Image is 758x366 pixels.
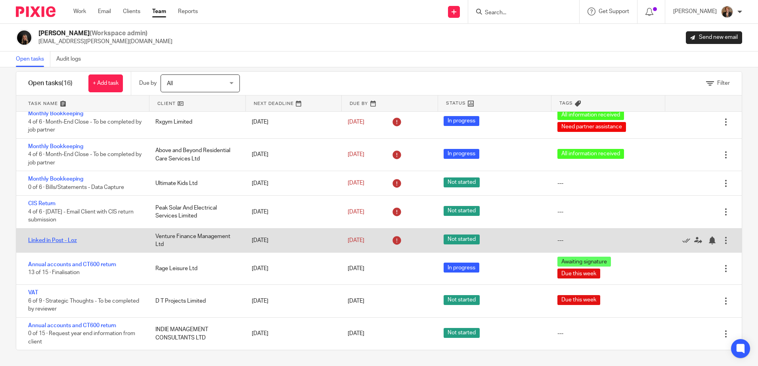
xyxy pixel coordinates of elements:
h1: Open tasks [28,79,73,88]
span: Not started [444,328,480,338]
a: Annual accounts and CT600 return [28,323,116,328]
a: Reports [178,8,198,15]
span: [DATE] [348,266,364,271]
div: Ultimate Kids Ltd [147,175,243,191]
div: [DATE] [244,147,340,162]
a: Audit logs [56,51,87,67]
span: In progress [444,149,479,159]
div: Venture Finance Management Ltd [147,229,243,253]
a: Linked in Post - Loz [28,238,77,243]
p: [PERSON_NAME] [673,8,717,15]
span: All information received [557,149,624,159]
div: Rxgym Limited [147,114,243,130]
div: --- [557,330,563,337]
a: Work [73,8,86,15]
a: Mark as done [682,236,694,244]
span: 0 of 15 · Request year end information from client [28,331,135,345]
a: Clients [123,8,140,15]
span: 4 of 6 · [DATE] - Email Client with CIS return submission [28,209,134,223]
a: + Add task [88,74,123,92]
div: [DATE] [244,233,340,248]
span: Not started [444,295,480,305]
img: WhatsApp%20Image%202025-04-23%20at%2010.20.30_16e186ec.jpg [721,6,733,18]
p: Due by [139,79,157,87]
a: Open tasks [16,51,50,67]
span: Get Support [599,9,629,14]
span: All [167,81,173,86]
a: Monthly Bookkeeping [28,111,83,116]
p: [EMAIL_ADDRESS][PERSON_NAME][DOMAIN_NAME] [38,38,172,46]
div: [DATE] [244,175,340,191]
span: In progress [444,263,479,273]
img: 455A9867.jpg [16,29,33,46]
div: Above and Beyond Residential Care Services Ltd [147,143,243,167]
span: 4 of 6 · Month-End Close - To be completed by job partner [28,119,142,133]
span: 6 of 9 · Strategic Thoughts - To be completed by reviewer [28,298,139,312]
div: [DATE] [244,293,340,309]
div: [DATE] [244,261,340,276]
a: Team [152,8,166,15]
div: Rage Leisure Ltd [147,261,243,276]
span: Status [446,100,466,107]
span: Need partner assistance [557,122,626,132]
div: Peak Solar And Electrical Services Limited [147,200,243,224]
span: [DATE] [348,119,364,125]
a: Monthly Bookkeeping [28,144,83,149]
span: [DATE] [348,331,364,336]
span: 13 of 15 · Finalisation [28,270,80,275]
span: 4 of 6 · Month-End Close - To be completed by job partner [28,152,142,166]
div: --- [557,236,563,244]
div: [DATE] [244,114,340,130]
span: Tags [559,100,573,107]
a: Send new email [686,31,742,44]
span: Awaiting signature [557,257,611,267]
a: CIS Return [28,201,56,206]
span: Not started [444,206,480,216]
span: (Workspace admin) [90,30,147,36]
span: Due this week [557,295,600,305]
span: In progress [444,116,479,126]
span: [DATE] [348,238,364,243]
span: [DATE] [348,209,364,215]
input: Search [484,10,555,17]
a: Monthly Bookkeeping [28,176,83,182]
span: Filter [717,80,730,86]
a: VAT [28,290,38,295]
div: INDIE MANAGEMENT CONSULTANTS LTD [147,322,243,346]
span: [DATE] [348,181,364,186]
div: [DATE] [244,204,340,220]
span: Due this week [557,269,600,278]
span: [DATE] [348,152,364,157]
span: [DATE] [348,298,364,304]
span: All information received [557,110,624,120]
div: --- [557,179,563,187]
span: 0 of 6 · Bills/Statements - Data Capture [28,185,124,190]
div: [DATE] [244,326,340,341]
a: Annual accounts and CT600 return [28,262,116,267]
div: --- [557,208,563,216]
span: Not started [444,177,480,187]
span: Not started [444,234,480,244]
a: Email [98,8,111,15]
span: (16) [61,80,73,86]
div: D T Projects Limited [147,293,243,309]
h2: [PERSON_NAME] [38,29,172,38]
img: Pixie [16,6,56,17]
